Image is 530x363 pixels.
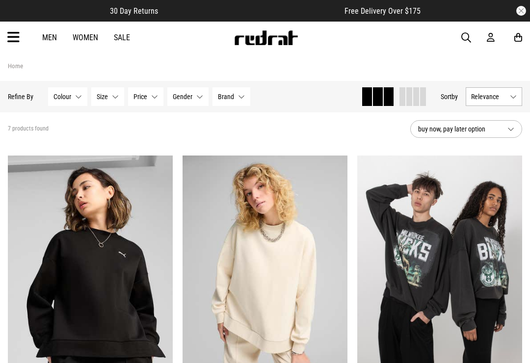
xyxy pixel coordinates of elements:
span: Free Delivery Over $175 [344,6,421,16]
button: Colour [48,87,87,106]
button: Sortby [441,91,458,103]
button: Brand [212,87,250,106]
button: Gender [167,87,209,106]
img: Redrat logo [234,30,298,45]
span: 7 products found [8,125,49,133]
span: buy now, pay later option [418,123,500,135]
p: Refine By [8,93,33,101]
span: by [451,93,458,101]
button: buy now, pay later option [410,120,522,138]
button: Relevance [466,87,522,106]
span: 30 Day Returns [110,6,158,16]
a: Men [42,33,57,42]
iframe: Customer reviews powered by Trustpilot [178,6,325,16]
span: Relevance [471,93,506,101]
span: Price [133,93,147,101]
button: Size [91,87,124,106]
button: Price [128,87,163,106]
a: Home [8,62,23,70]
a: Women [73,33,98,42]
span: Gender [173,93,192,101]
a: Sale [114,33,130,42]
span: Size [97,93,108,101]
span: Brand [218,93,234,101]
span: Colour [53,93,71,101]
